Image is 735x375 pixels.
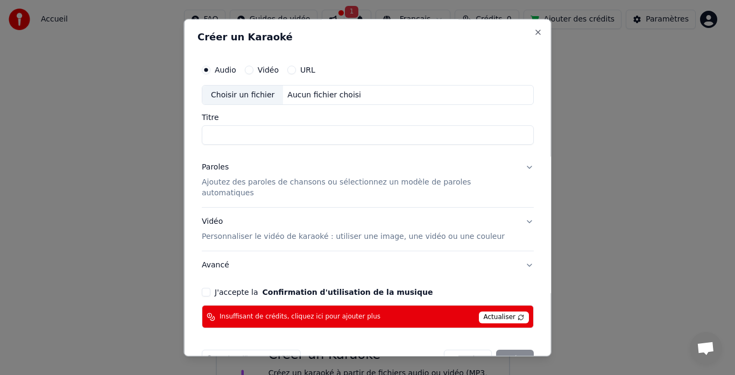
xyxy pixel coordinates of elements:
[478,312,529,324] span: Actualiser
[220,356,296,364] span: Cela utilisera 20 crédits
[202,114,534,122] label: Titre
[202,154,534,208] button: ParolesAjoutez des paroles de chansons ou sélectionnez un modèle de paroles automatiques
[257,66,278,74] label: Vidéo
[197,32,538,42] h2: Créer un Karaoké
[202,232,505,243] p: Personnaliser le vidéo de karaoké : utiliser une image, une vidéo ou une couleur
[202,86,283,105] div: Choisir un fichier
[215,66,236,74] label: Audio
[262,289,433,296] button: J'accepte la
[283,90,365,101] div: Aucun fichier choisi
[444,350,491,370] button: Annuler
[220,313,380,321] span: Insuffisant de crédits, cliquez ici pour ajouter plus
[202,162,229,173] div: Paroles
[202,178,517,199] p: Ajoutez des paroles de chansons ou sélectionnez un modèle de paroles automatiques
[202,217,505,243] div: Vidéo
[300,66,315,74] label: URL
[215,289,433,296] label: J'accepte la
[202,252,534,280] button: Avancé
[202,208,534,251] button: VidéoPersonnaliser le vidéo de karaoké : utiliser une image, une vidéo ou une couleur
